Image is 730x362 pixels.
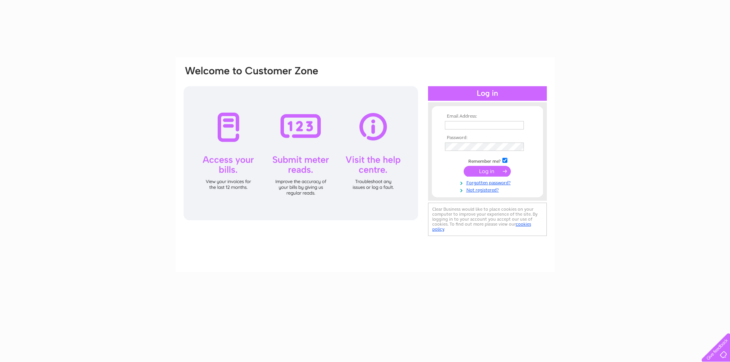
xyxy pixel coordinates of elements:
[464,166,511,177] input: Submit
[443,114,532,119] th: Email Address:
[443,157,532,164] td: Remember me?
[445,179,532,186] a: Forgotten password?
[445,186,532,193] a: Not registered?
[432,221,531,232] a: cookies policy
[428,203,547,236] div: Clear Business would like to place cookies on your computer to improve your experience of the sit...
[443,135,532,141] th: Password:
